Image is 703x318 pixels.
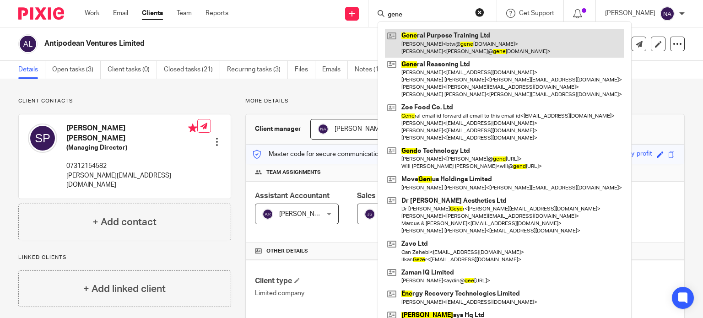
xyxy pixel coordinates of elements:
p: [PERSON_NAME] [605,9,655,18]
img: Pixie [18,7,64,20]
button: Clear [475,8,484,17]
input: Search [387,11,469,19]
a: Team [177,9,192,18]
span: Other details [266,248,308,255]
p: Client contacts [18,97,231,105]
i: Primary [188,124,197,133]
a: Open tasks (3) [52,61,101,79]
p: [PERSON_NAME][EMAIL_ADDRESS][DOMAIN_NAME] [66,171,197,190]
h2: Antipodean Ventures Limited [44,39,457,49]
a: Closed tasks (21) [164,61,220,79]
h4: Client type [255,276,465,286]
a: Clients [142,9,163,18]
a: Client tasks (0) [108,61,157,79]
img: svg%3E [18,34,38,54]
a: Details [18,61,45,79]
p: Limited company [255,289,465,298]
h4: + Add contact [92,215,157,229]
a: Recurring tasks (3) [227,61,288,79]
a: Work [85,9,99,18]
span: [PERSON_NAME] [335,126,385,132]
img: svg%3E [660,6,675,21]
span: Sales Person [357,192,402,199]
span: [PERSON_NAME] [279,211,330,217]
span: Get Support [519,10,554,16]
h4: [PERSON_NAME] [PERSON_NAME] [66,124,197,143]
a: Emails [322,61,348,79]
a: Notes (1) [355,61,388,79]
span: Team assignments [266,169,321,176]
span: Assistant Accountant [255,192,330,199]
img: svg%3E [262,209,273,220]
h5: (Managing Director) [66,143,197,152]
a: Files [295,61,315,79]
h4: + Add linked client [83,282,166,296]
img: svg%3E [28,124,57,153]
a: Reports [205,9,228,18]
p: 07312154582 [66,162,197,171]
img: svg%3E [364,209,375,220]
a: Email [113,9,128,18]
p: Linked clients [18,254,231,261]
img: svg%3E [318,124,329,135]
p: Master code for secure communications and files [253,150,411,159]
h3: Client manager [255,124,301,134]
p: More details [245,97,685,105]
